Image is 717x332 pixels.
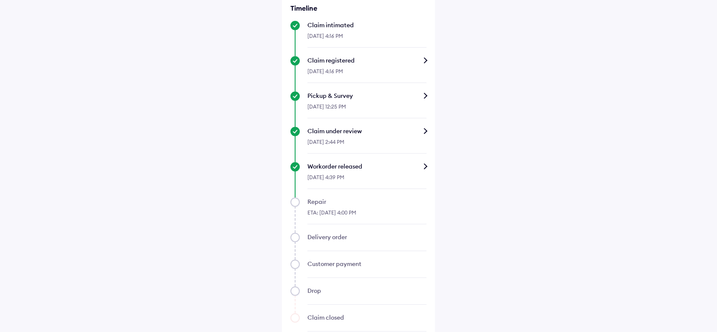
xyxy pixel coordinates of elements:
[307,197,427,206] div: Repair
[307,127,427,135] div: Claim under review
[307,21,427,29] div: Claim intimated
[307,135,427,154] div: [DATE] 2:44 PM
[307,260,427,268] div: Customer payment
[307,162,427,171] div: Workorder released
[307,286,427,295] div: Drop
[307,171,427,189] div: [DATE] 4:39 PM
[307,65,427,83] div: [DATE] 4:16 PM
[307,56,427,65] div: Claim registered
[307,92,427,100] div: Pickup & Survey
[307,206,427,224] div: ETA: [DATE] 4:00 PM
[290,4,427,12] h6: Timeline
[307,233,427,241] div: Delivery order
[307,100,427,118] div: [DATE] 12:25 PM
[307,313,427,322] div: Claim closed
[307,29,427,48] div: [DATE] 4:16 PM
